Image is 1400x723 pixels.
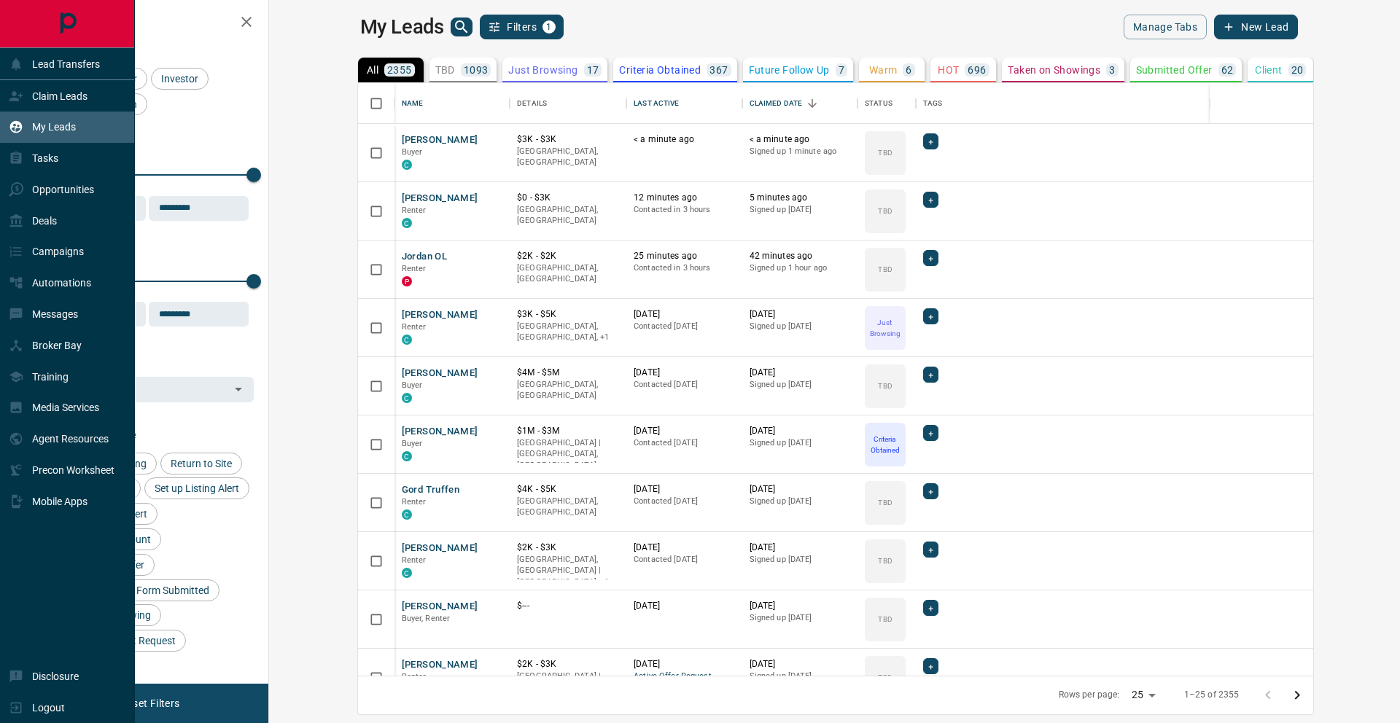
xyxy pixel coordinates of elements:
div: Status [857,83,916,124]
p: Warm [869,65,898,75]
div: Claimed Date [742,83,857,124]
span: + [928,367,933,382]
p: [GEOGRAPHIC_DATA], [GEOGRAPHIC_DATA] [517,262,619,285]
button: New Lead [1214,15,1298,39]
span: + [928,659,933,673]
p: Signed up [DATE] [750,671,850,682]
div: + [923,425,938,441]
p: Rows per page: [1059,689,1120,701]
span: + [928,484,933,499]
p: Signed up [DATE] [750,204,850,216]
span: Active Offer Request [634,671,734,683]
p: $4M - $5M [517,367,619,379]
h2: Filters [47,15,254,32]
p: [GEOGRAPHIC_DATA] | [GEOGRAPHIC_DATA], [GEOGRAPHIC_DATA] [517,671,619,705]
p: 42 minutes ago [750,250,850,262]
p: 17 [587,65,599,75]
button: Filters1 [480,15,564,39]
p: Future Follow Up [749,65,830,75]
p: [DATE] [750,483,850,496]
p: TBD [878,380,892,391]
p: < a minute ago [634,133,734,146]
div: Investor [151,68,209,90]
div: 25 [1126,684,1161,706]
p: [GEOGRAPHIC_DATA], [GEOGRAPHIC_DATA] [517,379,619,402]
button: [PERSON_NAME] [402,600,478,614]
span: Buyer [402,380,423,390]
span: + [928,426,933,440]
span: Renter [402,264,427,273]
div: property.ca [402,276,412,286]
p: Just Browsing [508,65,577,75]
div: Tags [916,83,1378,124]
p: [DATE] [750,658,850,671]
div: condos.ca [402,335,412,345]
p: [DATE] [634,542,734,554]
div: Last Active [626,83,742,124]
p: [DATE] [634,308,734,321]
p: [DATE] [750,367,850,379]
div: Last Active [634,83,679,124]
p: 7 [839,65,844,75]
p: $0 - $3K [517,192,619,204]
p: [DATE] [750,308,850,321]
div: condos.ca [402,160,412,170]
div: + [923,250,938,266]
p: Signed up [DATE] [750,554,850,566]
div: + [923,600,938,616]
p: TBD [878,147,892,158]
span: Buyer, Renter [402,614,451,623]
div: + [923,658,938,674]
div: condos.ca [402,393,412,403]
div: Tags [923,83,943,124]
p: [DATE] [750,542,850,554]
span: + [928,601,933,615]
p: $--- [517,600,619,612]
p: 25 minutes ago [634,250,734,262]
p: [DATE] [634,600,734,612]
span: Renter [402,497,427,507]
p: 1093 [464,65,489,75]
p: [DATE] [750,425,850,437]
span: Investor [156,73,203,85]
p: 1–25 of 2355 [1184,689,1240,701]
p: TBD [878,614,892,625]
p: [DATE] [634,367,734,379]
div: condos.ca [402,509,412,520]
span: + [928,251,933,265]
h1: My Leads [360,15,444,39]
p: Signed up 1 minute ago [750,146,850,157]
span: Buyer [402,147,423,157]
div: + [923,542,938,558]
div: Status [865,83,892,124]
p: [GEOGRAPHIC_DATA], [GEOGRAPHIC_DATA] [517,204,619,227]
p: Taken on Showings [1008,65,1100,75]
p: Signed up [DATE] [750,437,850,449]
p: [GEOGRAPHIC_DATA] | [GEOGRAPHIC_DATA], [GEOGRAPHIC_DATA] [517,437,619,472]
p: TBD [878,497,892,508]
p: [GEOGRAPHIC_DATA], [GEOGRAPHIC_DATA] [517,146,619,168]
span: Renter [402,555,427,565]
button: Reset Filters [111,691,189,716]
button: [PERSON_NAME] [402,192,478,206]
span: Renter [402,206,427,215]
div: Return to Site [160,453,242,474]
p: $2K - $3K [517,658,619,671]
p: [DATE] [634,483,734,496]
div: + [923,367,938,383]
p: Signed up 1 hour ago [750,262,850,274]
span: + [928,134,933,149]
div: Claimed Date [750,83,803,124]
div: Name [394,83,510,124]
button: Open [228,379,249,399]
div: Details [510,83,626,124]
p: HOT [938,65,959,75]
p: 20 [1291,65,1304,75]
button: Go to next page [1283,681,1312,710]
div: Details [517,83,547,124]
p: Client [1255,65,1282,75]
button: [PERSON_NAME] [402,367,478,380]
p: Signed up [DATE] [750,379,850,391]
p: Criteria Obtained [619,65,701,75]
p: Contacted [DATE] [634,379,734,391]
